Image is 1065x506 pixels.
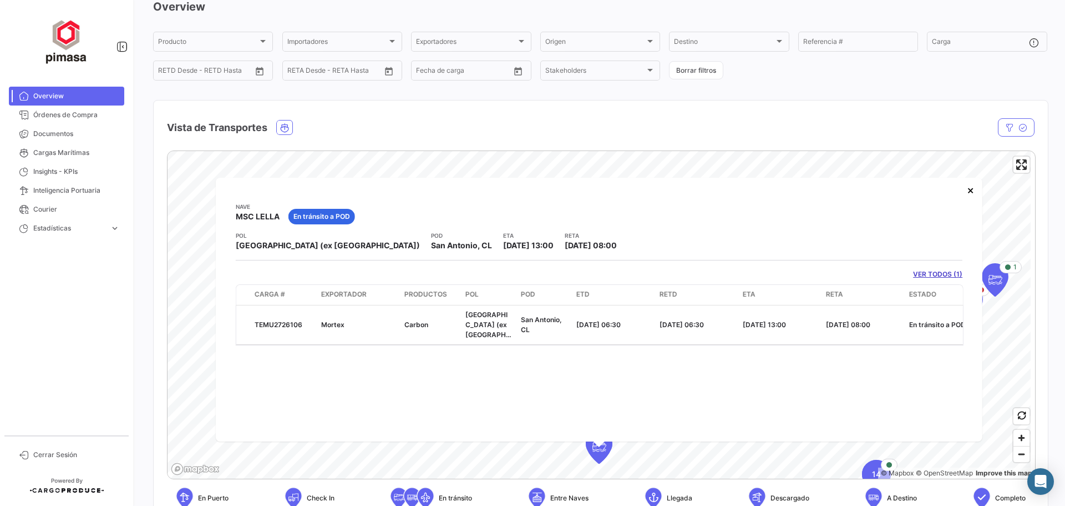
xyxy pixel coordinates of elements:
a: VER TODOS (1) [913,269,962,279]
span: Estadísticas [33,223,105,233]
button: Open calendar [510,63,526,79]
span: San Antonio, CL [521,315,562,333]
a: Inteligencia Portuaria [9,181,124,200]
a: Documentos [9,124,124,143]
datatable-header-cell: Exportador [317,284,400,304]
datatable-header-cell: ETD [572,284,655,304]
button: Zoom in [1013,430,1029,446]
button: Open calendar [251,63,268,79]
span: Overview [33,91,120,101]
a: Courier [9,200,124,219]
span: Courier [33,204,120,214]
a: Insights - KPIs [9,162,124,181]
span: San Antonio, CL [431,240,492,251]
button: Borrar filtros [669,61,723,79]
span: En tránsito a POD [909,320,966,328]
span: Carbon [404,320,428,328]
datatable-header-cell: RETD [655,284,738,304]
canvas: Map [168,151,1031,480]
span: 1 [1013,262,1017,272]
button: Close popup [959,179,981,201]
div: Abrir Intercom Messenger [1027,468,1054,495]
datatable-header-cell: Estado [905,284,974,304]
span: Mortex [321,320,344,328]
input: Hasta [444,68,488,76]
datatable-header-cell: ETA [738,284,821,304]
app-card-info-title: POL [236,231,420,240]
input: Hasta [315,68,359,76]
img: ff117959-d04a-4809-8d46-49844dc85631.png [39,13,94,69]
span: Órdenes de Compra [33,110,120,120]
a: Map feedback [976,469,1032,477]
span: En tránsito a POD [293,212,350,222]
span: POL [465,289,479,299]
div: TEMU2726106 [255,319,312,329]
input: Hasta [186,68,230,76]
datatable-header-cell: RETA [821,284,905,304]
span: Completo [995,493,1026,503]
span: [DATE] 08:00 [565,241,617,250]
span: [DATE] 06:30 [576,320,621,328]
input: Desde [158,68,178,76]
input: Desde [416,68,436,76]
span: Entre Naves [550,493,589,503]
span: Estado [909,289,936,299]
button: Open calendar [381,63,397,79]
a: Órdenes de Compra [9,106,124,124]
span: ETA [743,289,755,299]
span: Check In [307,493,334,503]
input: Desde [287,68,307,76]
app-card-info-title: ETA [503,231,554,240]
span: POD [521,289,535,299]
span: Inteligencia Portuaria [33,186,120,196]
span: [DATE] 08:00 [826,320,870,328]
span: Cargas Marítimas [33,148,120,158]
a: Mapbox logo [171,463,220,475]
app-card-info-title: Nave [236,202,280,211]
app-card-info-title: RETA [565,231,617,240]
span: Descargado [770,493,809,503]
span: Documentos [33,129,120,139]
span: Carga # [255,289,285,299]
span: Insights - KPIs [33,167,120,177]
span: RETA [826,289,843,299]
span: Origen [545,39,645,47]
span: 14 [872,469,881,480]
button: Ocean [277,121,292,134]
span: Llegada [667,493,692,503]
span: ETD [576,289,590,299]
span: En tránsito [439,493,472,503]
span: Exportador [321,289,367,299]
datatable-header-cell: POD [516,284,572,304]
span: Importadores [287,39,387,47]
span: [DATE] 13:00 [743,320,786,328]
button: Zoom out [1013,446,1029,462]
span: [GEOGRAPHIC_DATA] (ex [GEOGRAPHIC_DATA]) [465,310,511,348]
span: Productos [404,289,447,299]
span: RETD [660,289,677,299]
datatable-header-cell: Productos [400,284,461,304]
span: [GEOGRAPHIC_DATA] (ex [GEOGRAPHIC_DATA]) [236,240,420,251]
div: Map marker [586,430,612,464]
span: Producto [158,39,258,47]
span: MSC LELLA [236,211,280,222]
span: [DATE] 06:30 [660,320,704,328]
h4: Vista de Transportes [167,120,267,136]
span: En Puerto [198,493,229,503]
span: Cerrar Sesión [33,450,120,460]
app-card-info-title: POD [431,231,492,240]
span: expand_more [110,223,120,233]
span: Exportadores [416,39,516,47]
a: Cargas Marítimas [9,143,124,162]
datatable-header-cell: Carga # [250,284,317,304]
a: OpenStreetMap [916,469,973,477]
span: [DATE] 13:00 [503,241,554,250]
a: Mapbox [881,469,914,477]
a: Overview [9,87,124,106]
span: A Destino [887,493,917,503]
button: Enter fullscreen [1013,157,1029,173]
span: Stakeholders [545,68,645,76]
